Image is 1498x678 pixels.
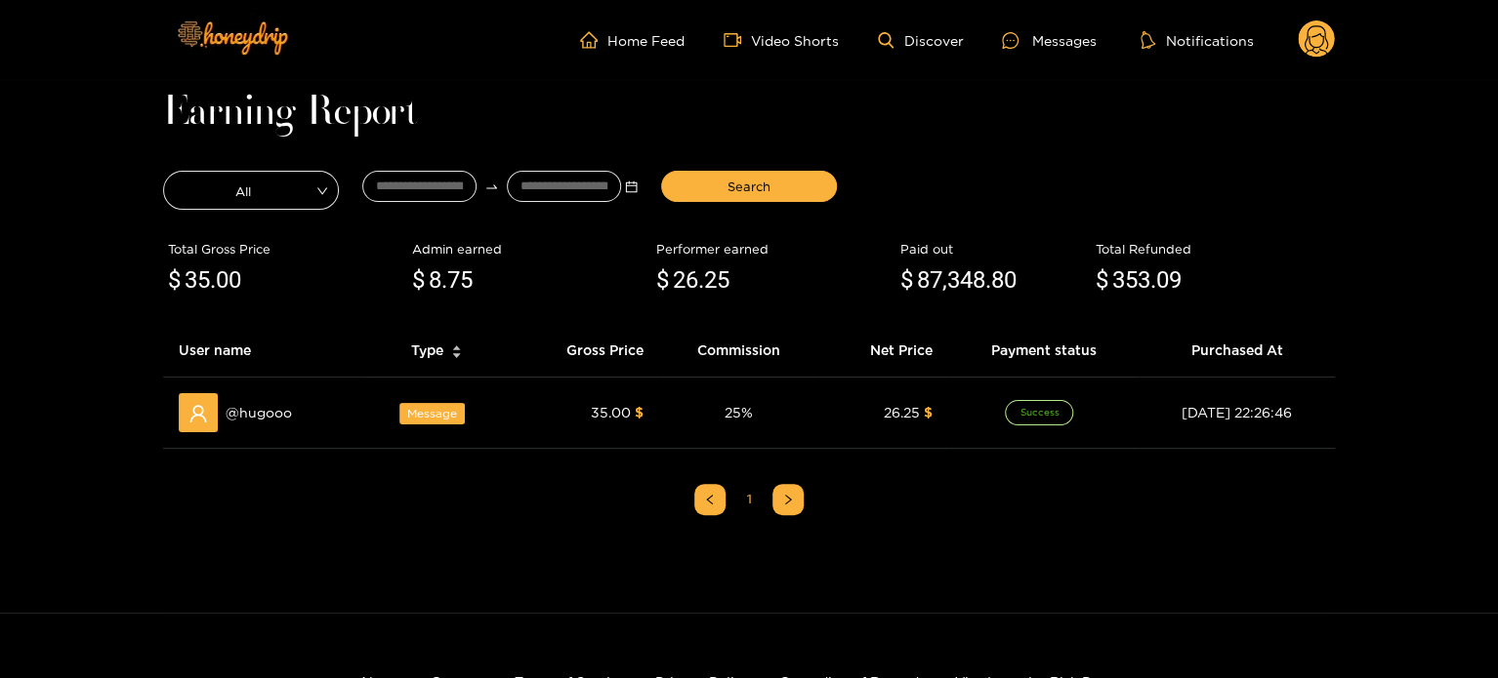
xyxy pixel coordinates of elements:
div: Messages [1002,29,1096,52]
span: user [188,404,208,423]
span: [DATE] 22:26:46 [1182,405,1292,419]
span: $ [900,262,913,299]
span: 87,348 [917,266,985,294]
th: Purchased At [1139,324,1335,378]
th: Net Price [818,324,948,378]
span: $ [168,262,181,299]
th: Commission [659,324,818,378]
a: Video Shorts [724,31,839,49]
button: left [694,484,726,515]
span: $ [412,262,425,299]
span: .75 [441,266,473,294]
div: Admin earned [412,239,646,259]
li: Previous Page [694,484,726,515]
span: $ [924,405,933,419]
span: 25 % [725,405,753,419]
span: 353 [1112,266,1150,294]
a: Discover [878,32,963,49]
span: $ [635,405,644,419]
button: right [772,484,804,515]
span: @ hugooo [226,402,292,423]
span: Message [399,403,465,424]
div: Performer earned [656,239,891,259]
span: Success [1005,400,1073,425]
span: .09 [1150,266,1182,294]
span: All [164,177,338,204]
li: Next Page [772,484,804,515]
span: to [484,179,499,194]
span: video-camera [724,31,751,49]
span: 35 [185,266,210,294]
span: .00 [210,266,241,294]
th: User name [163,324,364,378]
div: Total Refunded [1096,239,1330,259]
span: $ [1096,262,1108,299]
span: swap-right [484,179,499,194]
th: Payment status [948,324,1138,378]
div: Paid out [900,239,1086,259]
li: 1 [733,484,765,515]
div: Total Gross Price [168,239,402,259]
span: 8 [429,266,441,294]
span: caret-down [451,350,462,361]
span: $ [656,262,669,299]
span: .25 [698,266,729,294]
span: 26.25 [884,405,920,419]
span: Search [728,177,770,196]
span: right [782,494,794,505]
a: Home Feed [580,31,685,49]
button: Notifications [1135,30,1259,50]
h1: Earning Report [163,100,1335,127]
button: Search [661,171,837,202]
span: Type [411,339,443,361]
span: caret-up [451,342,462,353]
span: .80 [985,266,1017,294]
span: home [580,31,607,49]
a: 1 [734,485,764,514]
th: Gross Price [509,324,659,378]
span: 26 [673,266,698,294]
span: 35.00 [591,405,631,419]
span: left [704,494,716,505]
